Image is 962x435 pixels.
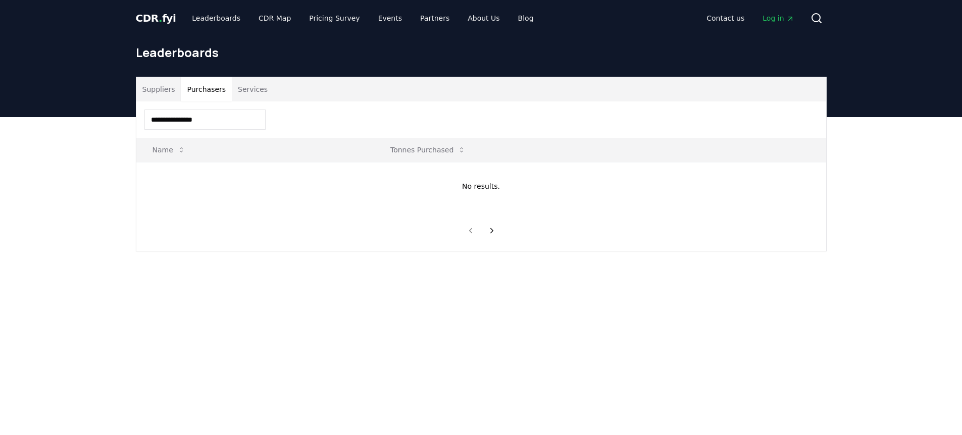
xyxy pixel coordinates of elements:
span: Log in [763,13,794,23]
a: CDR.fyi [136,11,176,25]
nav: Main [184,9,541,27]
a: CDR Map [250,9,299,27]
h1: Leaderboards [136,44,827,61]
nav: Main [698,9,802,27]
span: CDR fyi [136,12,176,24]
a: Events [370,9,410,27]
a: Log in [754,9,802,27]
button: next page [483,221,500,241]
a: Contact us [698,9,752,27]
a: About Us [460,9,508,27]
button: Suppliers [136,77,181,101]
td: No results. [136,162,826,210]
button: Purchasers [181,77,232,101]
button: Name [144,140,193,160]
button: Tonnes Purchased [382,140,474,160]
a: Partners [412,9,458,27]
button: Services [232,77,274,101]
a: Leaderboards [184,9,248,27]
span: . [159,12,162,24]
a: Pricing Survey [301,9,368,27]
a: Blog [510,9,542,27]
